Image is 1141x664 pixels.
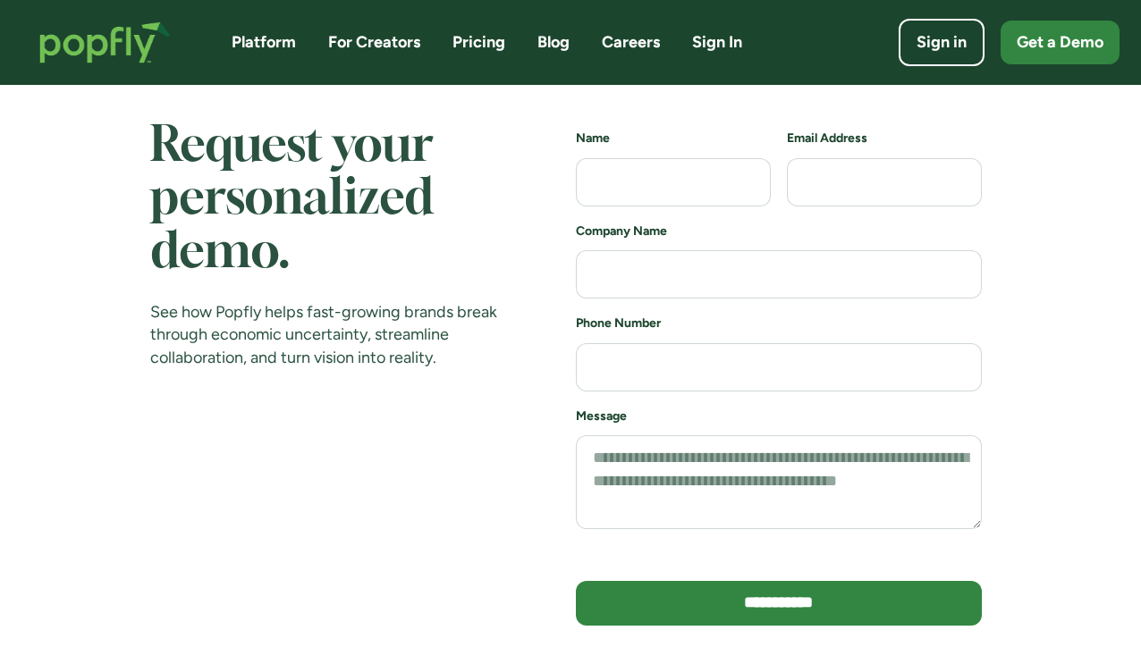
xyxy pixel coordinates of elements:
[452,31,505,54] a: Pricing
[1001,21,1120,64] a: Get a Demo
[576,408,982,425] h6: Message
[787,130,982,147] h6: Email Address
[917,31,967,54] div: Sign in
[232,31,296,54] a: Platform
[21,4,189,81] a: home
[576,130,982,642] form: demo schedule
[576,223,982,240] h6: Company Name
[150,121,503,280] h1: Request your personalized demo.
[899,19,985,66] a: Sign in
[576,315,982,332] h6: Phone Number
[602,31,660,54] a: Careers
[1017,31,1103,54] div: Get a Demo
[328,31,420,54] a: For Creators
[692,31,742,54] a: Sign In
[576,130,771,147] h6: Name
[537,31,570,54] a: Blog
[150,301,503,369] div: See how Popfly helps fast-growing brands break through economic uncertainty, streamline collabora...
